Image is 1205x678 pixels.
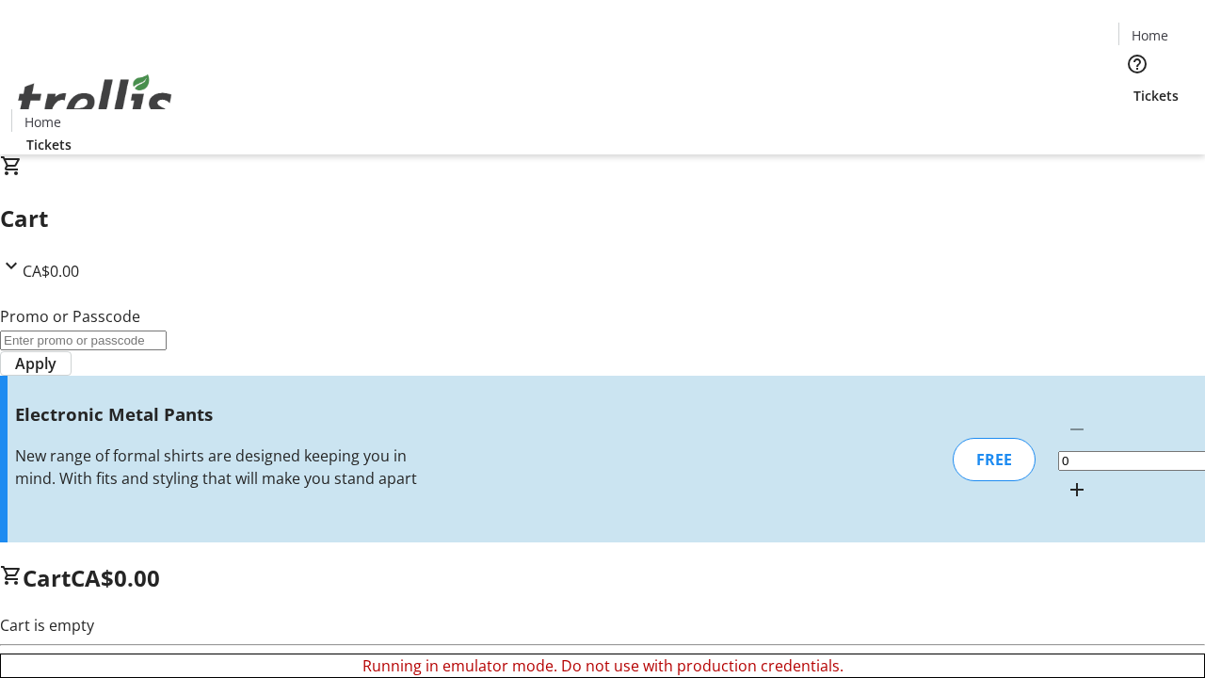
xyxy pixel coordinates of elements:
div: FREE [953,438,1036,481]
a: Tickets [11,135,87,154]
span: CA$0.00 [71,562,160,593]
div: New range of formal shirts are designed keeping you in mind. With fits and styling that will make... [15,444,426,490]
button: Cart [1118,105,1156,143]
span: Home [24,112,61,132]
a: Tickets [1118,86,1194,105]
span: CA$0.00 [23,261,79,282]
span: Tickets [26,135,72,154]
a: Home [1119,25,1180,45]
button: Help [1118,45,1156,83]
span: Apply [15,352,56,375]
h3: Electronic Metal Pants [15,401,426,428]
a: Home [12,112,72,132]
span: Home [1132,25,1168,45]
img: Orient E2E Organization 1IVdMMlBxD's Logo [11,54,179,148]
button: Increment by one [1058,471,1096,508]
span: Tickets [1133,86,1179,105]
